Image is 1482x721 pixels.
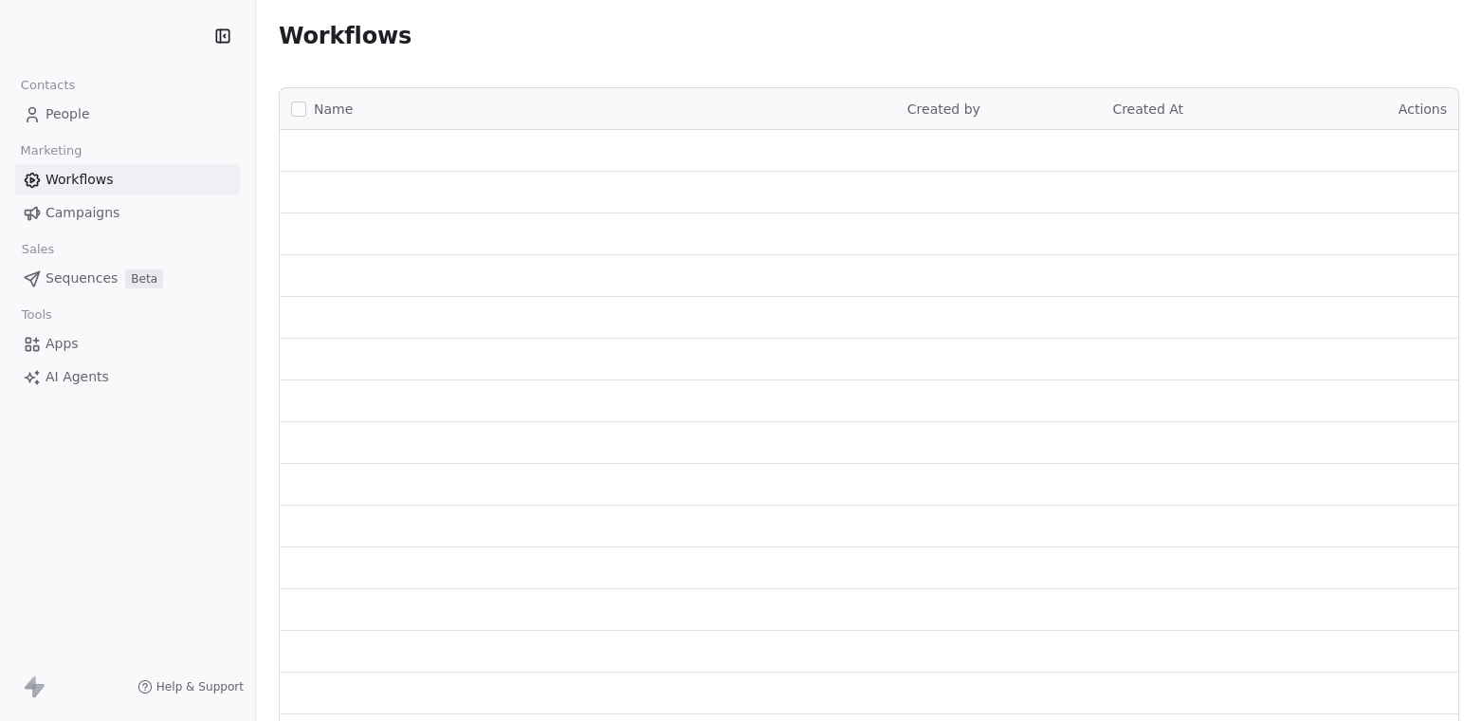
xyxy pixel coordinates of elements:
span: Name [314,100,353,120]
span: Actions [1399,102,1447,117]
span: Marketing [12,137,90,165]
a: Workflows [15,164,240,195]
a: Help & Support [137,679,244,694]
span: AI Agents [46,367,109,387]
a: AI Agents [15,361,240,393]
a: Apps [15,328,240,360]
span: Campaigns [46,203,119,223]
span: Help & Support [156,679,244,694]
a: SequencesBeta [15,263,240,294]
span: Created by [907,102,980,117]
span: Workflows [46,170,114,190]
span: People [46,104,90,124]
span: Contacts [12,71,83,100]
a: People [15,99,240,130]
span: Apps [46,334,79,354]
span: Beta [125,269,163,288]
span: Workflows [279,23,412,49]
span: Sales [13,235,63,264]
span: Sequences [46,268,118,288]
span: Tools [13,301,60,329]
span: Created At [1112,102,1183,117]
a: Campaigns [15,197,240,229]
